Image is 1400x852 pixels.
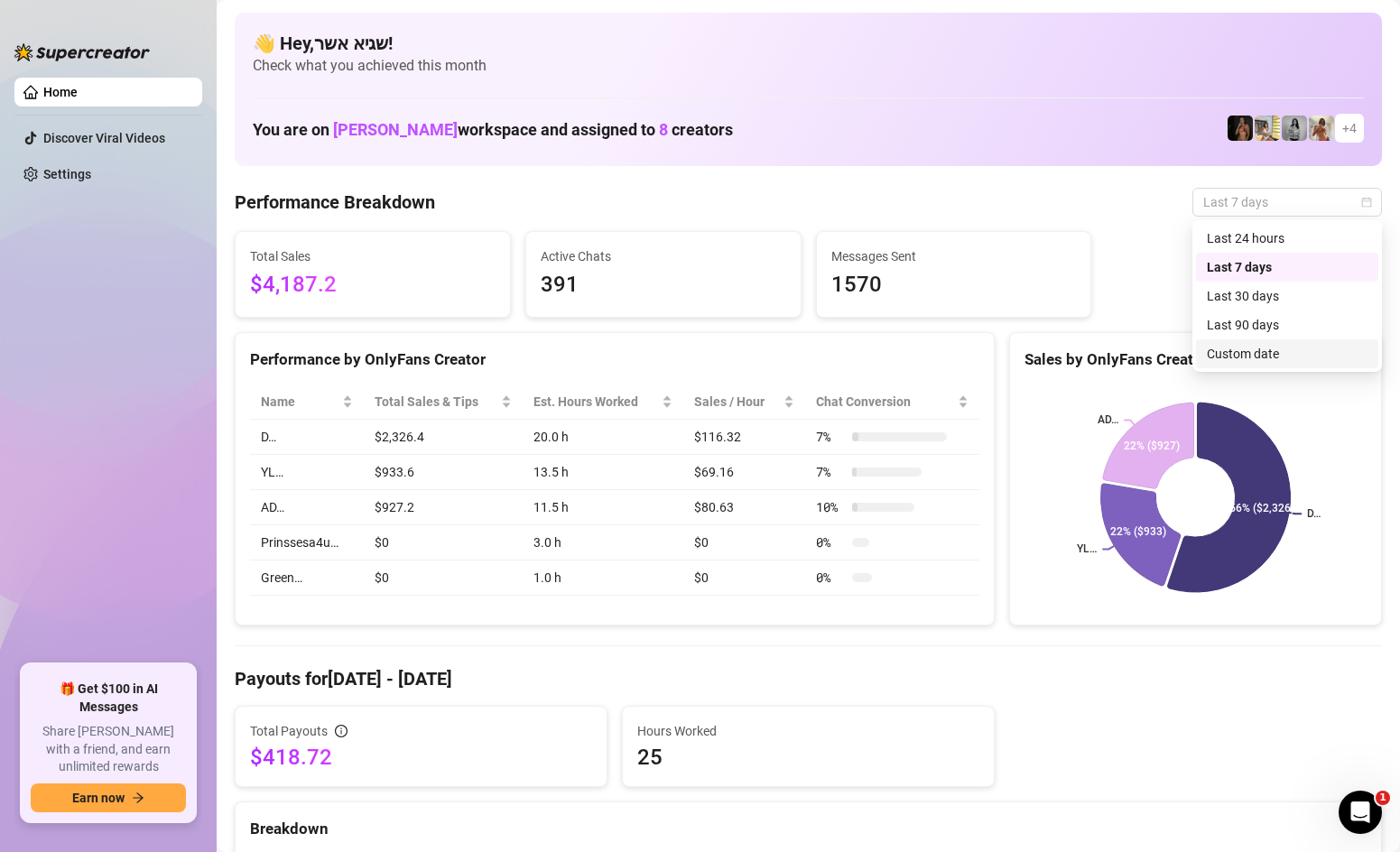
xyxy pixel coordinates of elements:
[1207,228,1368,248] div: Last 24 hours
[253,120,733,140] h1: You are on workspace and assigned to creators
[132,792,144,804] span: arrow-right
[253,56,1364,76] span: Check what you achieved this month
[805,384,979,420] th: Chat Conversion
[72,791,125,805] span: Earn now
[261,392,338,412] span: Name
[637,743,979,772] span: 25
[1207,257,1368,277] div: Last 7 days
[1196,224,1378,253] div: Last 24 hours
[1255,116,1280,141] img: Prinssesa4u
[31,723,186,776] span: Share [PERSON_NAME] with a friend, and earn unlimited rewards
[533,392,658,412] div: Est. Hours Worked
[1196,253,1378,282] div: Last 7 days
[253,31,1364,56] h4: 👋 Hey, שגיא אשר !
[1376,791,1390,805] span: 1
[250,560,364,596] td: Green…
[523,490,683,525] td: 11.5 h
[1025,347,1367,372] div: Sales by OnlyFans Creator
[1361,197,1372,208] span: calendar
[541,246,786,266] span: Active Chats
[250,721,328,741] span: Total Payouts
[1228,116,1253,141] img: D
[816,462,845,482] span: 7 %
[1207,344,1368,364] div: Custom date
[1196,282,1378,310] div: Last 30 days
[523,420,683,455] td: 20.0 h
[694,392,780,412] span: Sales / Hour
[1098,414,1118,427] text: AD…
[43,131,165,145] a: Discover Viral Videos
[333,120,458,139] span: [PERSON_NAME]
[335,725,348,737] span: info-circle
[250,743,592,772] span: $418.72
[1207,315,1368,335] div: Last 90 days
[1307,507,1321,520] text: D…
[364,560,524,596] td: $0
[1077,543,1097,556] text: YL…
[816,497,845,517] span: 10 %
[31,681,186,716] span: 🎁 Get $100 in AI Messages
[375,392,498,412] span: Total Sales & Tips
[1339,791,1382,834] iframe: Intercom live chat
[659,120,668,139] span: 8
[1196,339,1378,368] div: Custom date
[683,420,805,455] td: $116.32
[43,85,78,99] a: Home
[43,167,91,181] a: Settings
[250,455,364,490] td: YL…
[816,392,954,412] span: Chat Conversion
[1342,118,1357,138] span: + 4
[1203,189,1371,216] span: Last 7 days
[831,246,1077,266] span: Messages Sent
[683,560,805,596] td: $0
[683,490,805,525] td: $80.63
[637,721,979,741] span: Hours Worked
[364,384,524,420] th: Total Sales & Tips
[683,455,805,490] td: $69.16
[364,455,524,490] td: $933.6
[364,420,524,455] td: $2,326.4
[683,384,805,420] th: Sales / Hour
[1309,116,1334,141] img: Green
[831,268,1077,302] span: 1570
[1196,310,1378,339] div: Last 90 days
[250,268,496,302] span: $4,187.2
[1207,286,1368,306] div: Last 30 days
[816,568,845,588] span: 0 %
[523,525,683,560] td: 3.0 h
[250,246,496,266] span: Total Sales
[683,525,805,560] td: $0
[235,190,435,215] h4: Performance Breakdown
[250,420,364,455] td: D…
[816,427,845,447] span: 7 %
[250,817,1367,841] div: Breakdown
[235,666,1382,691] h4: Payouts for [DATE] - [DATE]
[250,384,364,420] th: Name
[816,532,845,552] span: 0 %
[250,525,364,560] td: Prinssesa4u…
[1282,116,1307,141] img: A
[541,268,786,302] span: 391
[14,43,150,61] img: logo-BBDzfeDw.svg
[31,783,186,812] button: Earn nowarrow-right
[523,455,683,490] td: 13.5 h
[250,490,364,525] td: AD…
[250,347,979,372] div: Performance by OnlyFans Creator
[364,525,524,560] td: $0
[523,560,683,596] td: 1.0 h
[364,490,524,525] td: $927.2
